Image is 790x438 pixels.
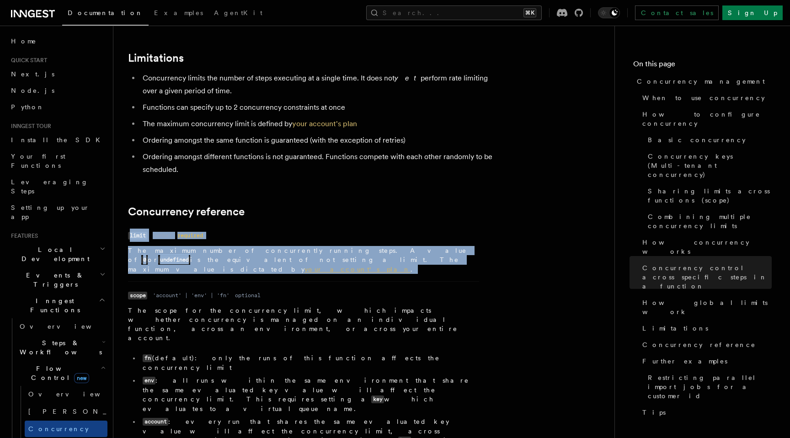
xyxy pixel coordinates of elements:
a: [PERSON_NAME] [25,402,107,421]
a: Concurrency [25,421,107,437]
a: How global limits work [639,294,772,320]
span: Tips [642,408,666,417]
code: env [143,377,155,385]
dd: required [177,232,203,239]
a: Overview [25,386,107,402]
button: Local Development [7,241,107,267]
a: Install the SDK [7,132,107,148]
span: Local Development [7,245,100,263]
a: Concurrency keys (Multi-tenant concurrency) [644,148,772,183]
span: Next.js [11,70,54,78]
span: Features [7,232,38,240]
code: limit [128,232,147,240]
span: Overview [28,390,123,398]
span: Concurrency control across specific steps in a function [642,263,772,291]
button: Flow Controlnew [16,360,107,386]
span: new [74,373,89,383]
a: Sharing limits across functions (scope) [644,183,772,208]
a: Tips [639,404,772,421]
dd: number [153,232,172,239]
a: Concurrency management [633,73,772,90]
span: Basic concurrency [648,135,746,144]
kbd: ⌘K [523,8,536,17]
a: Concurrency reference [639,337,772,353]
span: Flow Control [16,364,101,382]
a: Further examples [639,353,772,369]
code: 0 [141,256,148,264]
button: Inngest Functions [7,293,107,318]
span: Install the SDK [11,136,106,144]
span: Further examples [642,357,727,366]
li: Concurrency limits the number of steps executing at a single time. It does not perform rate limit... [140,72,494,97]
span: Quick start [7,57,47,64]
a: Node.js [7,82,107,99]
a: Home [7,33,107,49]
span: [PERSON_NAME] [28,408,162,415]
span: Concurrency management [637,77,765,86]
a: Python [7,99,107,115]
span: Concurrency reference [642,340,756,349]
a: Your first Functions [7,148,107,174]
span: Examples [154,9,203,16]
span: Python [11,103,44,111]
dd: 'account' | 'env' | 'fn' [153,292,230,299]
code: undefined [158,256,190,264]
a: your account's plan [304,266,411,273]
span: Node.js [11,87,54,94]
span: Overview [20,323,114,330]
a: Leveraging Steps [7,174,107,199]
a: AgentKit [208,3,268,25]
a: Next.js [7,66,107,82]
a: Sign Up [722,5,783,20]
span: Leveraging Steps [11,178,88,195]
button: Toggle dark mode [598,7,620,18]
p: The scope for the concurrency limit, which impacts whether concurrency is managed on an individua... [128,306,479,342]
h4: On this page [633,59,772,73]
a: Contact sales [635,5,719,20]
a: Setting up your app [7,199,107,225]
li: (default): only the runs of this function affects the concurrency limit [140,353,479,372]
em: yet [395,74,421,82]
code: account [143,418,168,426]
a: How concurrency works [639,234,772,260]
a: Examples [149,3,208,25]
a: Combining multiple concurrency limits [644,208,772,234]
a: Concurrency reference [128,205,245,218]
span: Concurrency [28,425,89,433]
span: Restricting parallel import jobs for a customer id [648,373,772,401]
code: fn [143,354,152,362]
span: Inngest tour [7,123,51,130]
span: Setting up your app [11,204,90,220]
p: The maximum number of concurrently running steps. A value of or is the equivalent of not setting ... [128,246,479,274]
span: AgentKit [214,9,262,16]
span: Concurrency keys (Multi-tenant concurrency) [648,152,772,179]
span: Sharing limits across functions (scope) [648,187,772,205]
button: Steps & Workflows [16,335,107,360]
button: Events & Triggers [7,267,107,293]
a: Limitations [639,320,772,337]
span: How global limits work [642,298,772,316]
span: How concurrency works [642,238,772,256]
span: How to configure concurrency [642,110,772,128]
a: Limitations [128,52,184,64]
span: When to use concurrency [642,93,765,102]
a: Overview [16,318,107,335]
code: scope [128,292,147,299]
li: Functions can specify up to 2 concurrency constraints at once [140,101,494,114]
span: Inngest Functions [7,296,99,315]
li: : all runs within the same environment that share the same evaluated key value will affect the co... [140,376,479,413]
dd: optional [235,292,261,299]
li: The maximum concurrency limit is defined by [140,118,494,130]
span: Documentation [68,9,143,16]
span: Events & Triggers [7,271,100,289]
span: Your first Functions [11,153,65,169]
span: Combining multiple concurrency limits [648,212,772,230]
a: Restricting parallel import jobs for a customer id [644,369,772,404]
span: Steps & Workflows [16,338,102,357]
a: When to use concurrency [639,90,772,106]
a: Documentation [62,3,149,26]
li: Ordering amongst different functions is not guaranteed. Functions compete with each other randoml... [140,150,494,176]
button: Search...⌘K [366,5,542,20]
a: Concurrency control across specific steps in a function [639,260,772,294]
li: Ordering amongst the same function is guaranteed (with the exception of retries) [140,134,494,147]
